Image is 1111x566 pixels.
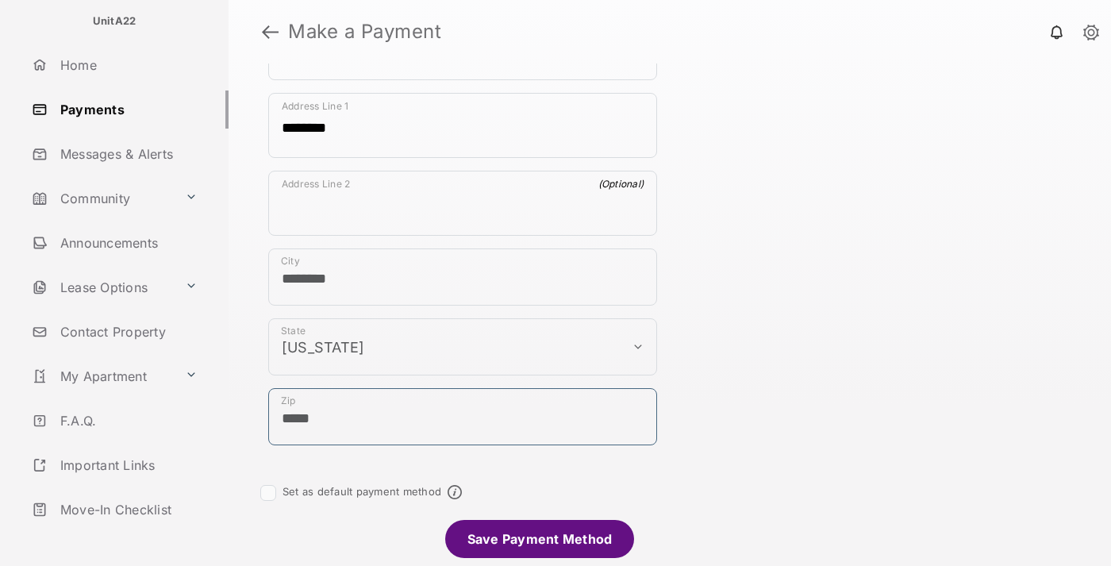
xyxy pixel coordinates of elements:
div: payment_method_screening[postal_addresses][administrativeArea] [268,318,657,375]
div: payment_method_screening[postal_addresses][postalCode] [268,388,657,445]
a: Contact Property [25,313,229,351]
li: Save Payment Method [445,520,635,558]
span: Default payment method info [448,485,462,499]
strong: Make a Payment [288,22,441,41]
a: Lease Options [25,268,179,306]
a: Payments [25,90,229,129]
a: Home [25,46,229,84]
a: Community [25,179,179,218]
a: Important Links [25,446,204,484]
a: Move-In Checklist [25,491,229,529]
label: Set as default payment method [283,485,441,498]
a: Announcements [25,224,229,262]
div: payment_method_screening[postal_addresses][locality] [268,248,657,306]
div: payment_method_screening[postal_addresses][addressLine1] [268,93,657,158]
p: UnitA22 [93,13,136,29]
div: payment_method_screening[postal_addresses][addressLine2] [268,171,657,236]
a: My Apartment [25,357,179,395]
a: Messages & Alerts [25,135,229,173]
a: F.A.Q. [25,402,229,440]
